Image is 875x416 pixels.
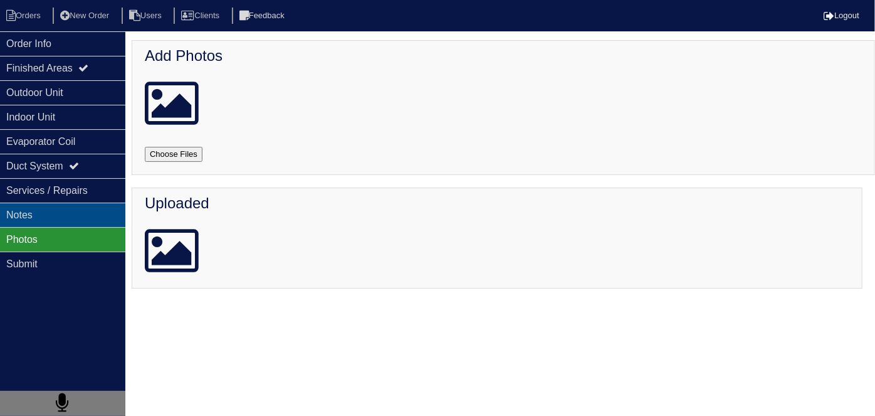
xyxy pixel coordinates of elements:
[145,195,856,213] h4: Uploaded
[232,8,295,24] li: Feedback
[122,8,172,24] li: Users
[174,8,229,24] li: Clients
[824,11,859,20] a: Logout
[53,8,119,24] li: New Order
[174,11,229,20] a: Clients
[145,47,868,65] h4: Add Photos
[53,11,119,20] a: New Order
[122,11,172,20] a: Users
